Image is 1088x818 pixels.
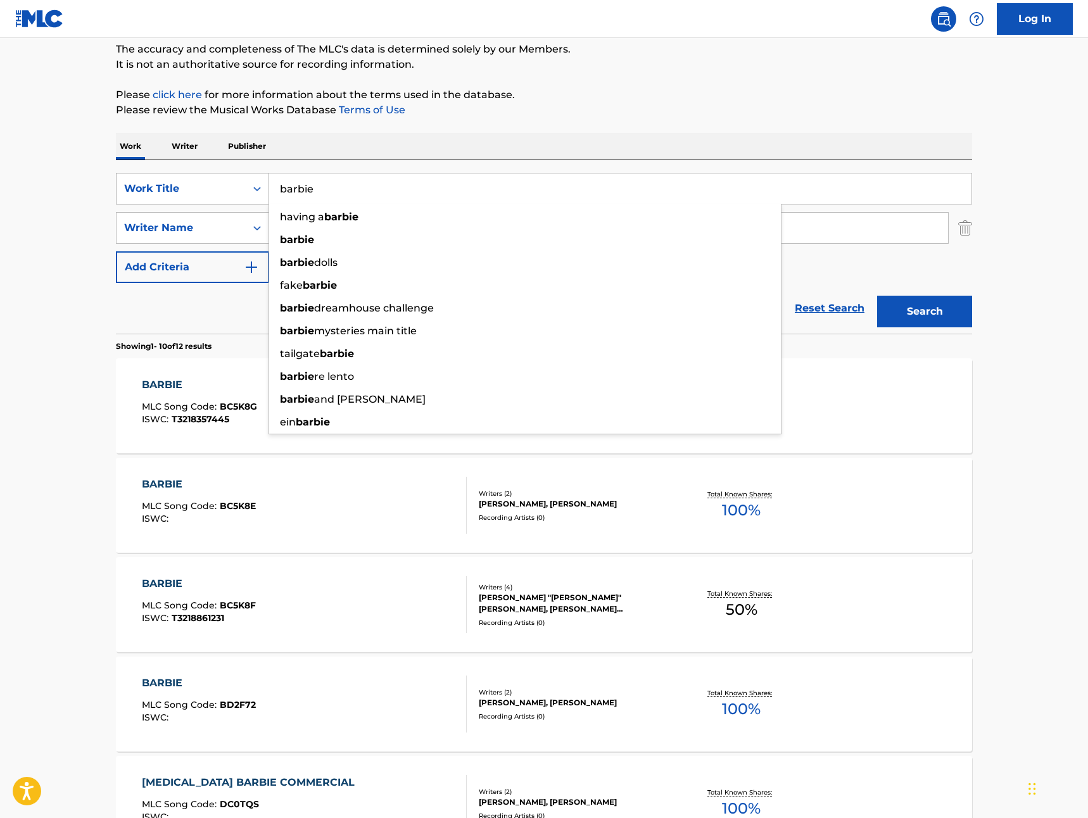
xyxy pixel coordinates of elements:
span: MLC Song Code : [142,401,220,412]
span: ISWC : [142,513,172,524]
div: Writers ( 2 ) [479,489,670,498]
span: MLC Song Code : [142,798,220,810]
div: [MEDICAL_DATA] BARBIE COMMERCIAL [142,775,361,790]
p: It is not an authoritative source for recording information. [116,57,972,72]
div: BARBIE [142,676,256,691]
p: Please review the Musical Works Database [116,103,972,118]
span: and [PERSON_NAME] [314,393,426,405]
a: BARBIEMLC Song Code:BC5K8GISWC:T3218357445Writers (4)[PERSON_NAME], [PERSON_NAME], [PERSON_NAME],... [116,358,972,453]
strong: barbie [320,348,354,360]
a: BARBIEMLC Song Code:BC5K8FISWC:T3218861231Writers (4)[PERSON_NAME] "[PERSON_NAME]" [PERSON_NAME],... [116,557,972,652]
strong: barbie [280,370,314,382]
div: Recording Artists ( 0 ) [479,513,670,522]
span: re lento [314,370,354,382]
div: Writers ( 2 ) [479,688,670,697]
strong: barbie [296,416,330,428]
a: click here [153,89,202,101]
span: mysteries main title [314,325,417,337]
div: Writers ( 2 ) [479,787,670,796]
div: Chatt-widget [1025,757,1088,818]
span: ISWC : [142,612,172,624]
form: Search Form [116,173,972,334]
a: Terms of Use [336,104,405,116]
img: 9d2ae6d4665cec9f34b9.svg [244,260,259,275]
span: MLC Song Code : [142,699,220,710]
div: Recording Artists ( 0 ) [479,712,670,721]
span: dreamhouse challenge [314,302,434,314]
strong: barbie [280,234,314,246]
p: Total Known Shares: [707,788,775,797]
p: Writer [168,133,201,160]
span: ISWC : [142,413,172,425]
img: MLC Logo [15,9,64,28]
img: search [936,11,951,27]
strong: barbie [324,211,358,223]
p: Please for more information about the terms used in the database. [116,87,972,103]
img: help [969,11,984,27]
strong: barbie [280,256,314,268]
a: BARBIEMLC Song Code:BD2F72ISWC:Writers (2)[PERSON_NAME], [PERSON_NAME]Recording Artists (0)Total ... [116,657,972,752]
span: BD2F72 [220,699,256,710]
span: ISWC : [142,712,172,723]
a: Reset Search [788,294,871,322]
strong: barbie [280,393,314,405]
span: 50 % [726,598,757,621]
p: Total Known Shares: [707,688,775,698]
span: ein [280,416,296,428]
div: BARBIE [142,377,257,393]
span: T3218357445 [172,413,229,425]
p: Publisher [224,133,270,160]
span: BC5K8G [220,401,257,412]
strong: barbie [280,325,314,337]
div: Recording Artists ( 0 ) [479,618,670,627]
div: [PERSON_NAME] "[PERSON_NAME]" [PERSON_NAME], [PERSON_NAME] [PERSON_NAME], [PERSON_NAME], [PERSON_... [479,592,670,615]
a: BARBIEMLC Song Code:BC5K8EISWC:Writers (2)[PERSON_NAME], [PERSON_NAME]Recording Artists (0)Total ... [116,458,972,553]
p: The accuracy and completeness of The MLC's data is determined solely by our Members. [116,42,972,57]
div: Writer Name [124,220,238,236]
span: tailgate [280,348,320,360]
a: Log In [997,3,1073,35]
strong: barbie [280,302,314,314]
span: having a [280,211,324,223]
span: BC5K8E [220,500,256,512]
span: dolls [314,256,338,268]
span: fake [280,279,303,291]
strong: barbie [303,279,337,291]
span: MLC Song Code : [142,600,220,611]
span: MLC Song Code : [142,500,220,512]
img: Delete Criterion [958,212,972,244]
span: 100 % [722,698,761,720]
span: DC0TQS [220,798,259,810]
div: BARBIE [142,477,256,492]
div: [PERSON_NAME], [PERSON_NAME] [479,697,670,708]
p: Total Known Shares: [707,489,775,499]
span: 100 % [722,499,761,522]
p: Work [116,133,145,160]
span: T3218861231 [172,612,224,624]
button: Add Criteria [116,251,269,283]
p: Total Known Shares: [707,589,775,598]
button: Search [877,296,972,327]
div: Dra [1028,770,1036,808]
iframe: Chat Widget [1025,757,1088,818]
a: Public Search [931,6,956,32]
div: [PERSON_NAME], [PERSON_NAME] [479,796,670,808]
p: Showing 1 - 10 of 12 results [116,341,212,352]
div: [PERSON_NAME], [PERSON_NAME] [479,498,670,510]
span: BC5K8F [220,600,256,611]
div: Writers ( 4 ) [479,582,670,592]
div: BARBIE [142,576,256,591]
div: Help [964,6,989,32]
div: Work Title [124,181,238,196]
